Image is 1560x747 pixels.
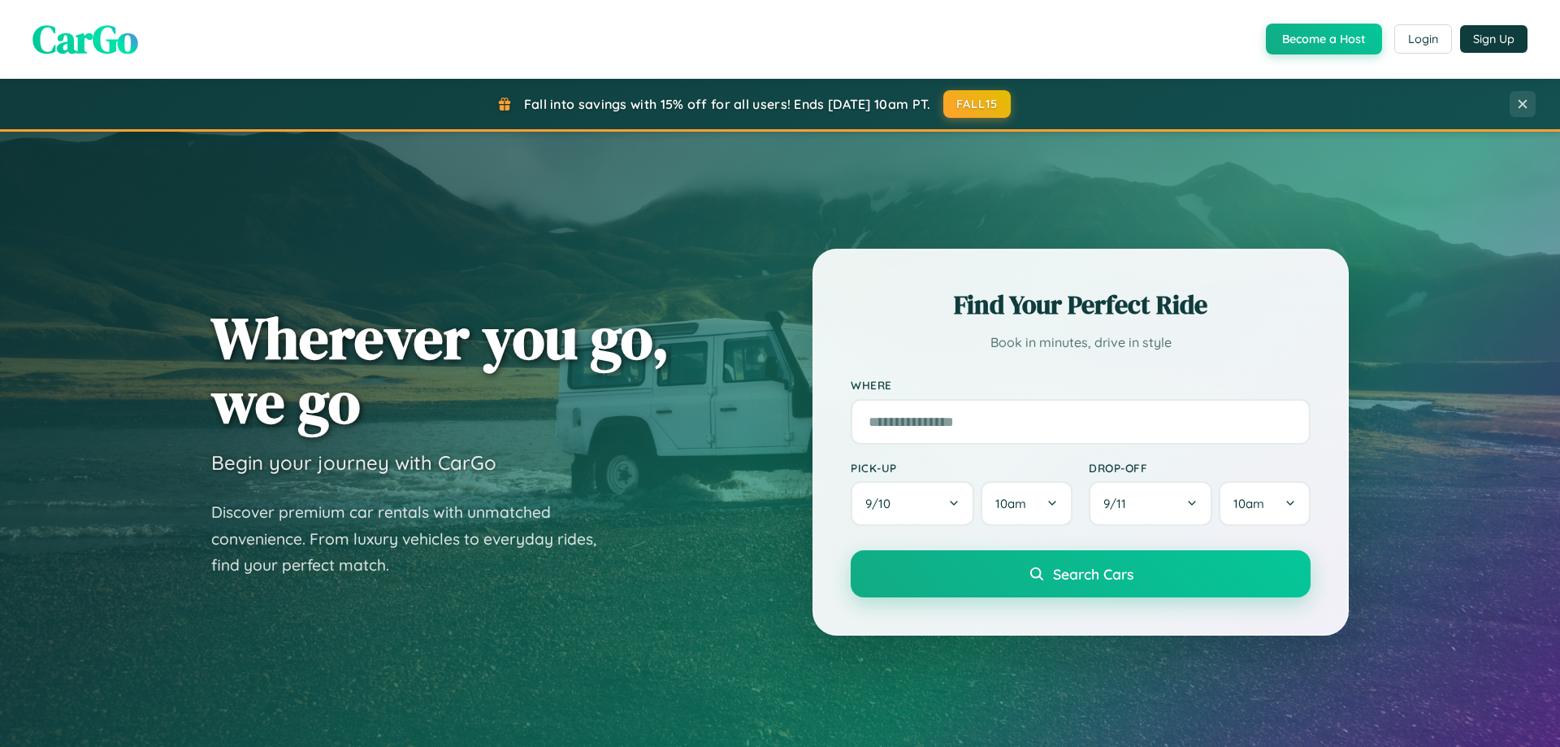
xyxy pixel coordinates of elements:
[1233,496,1264,511] span: 10am
[851,287,1311,323] h2: Find Your Perfect Ride
[32,12,138,66] span: CarGo
[1103,496,1134,511] span: 9 / 11
[1219,481,1311,526] button: 10am
[1053,565,1133,583] span: Search Cars
[1460,25,1527,53] button: Sign Up
[1266,24,1382,54] button: Become a Host
[851,461,1072,475] label: Pick-up
[851,379,1311,393] label: Where
[851,550,1311,597] button: Search Cars
[865,496,899,511] span: 9 / 10
[524,96,931,112] span: Fall into savings with 15% off for all users! Ends [DATE] 10am PT.
[943,90,1012,118] button: FALL15
[995,496,1026,511] span: 10am
[981,481,1072,526] button: 10am
[211,306,669,434] h1: Wherever you go, we go
[211,499,617,579] p: Discover premium car rentals with unmatched convenience. From luxury vehicles to everyday rides, ...
[1089,481,1212,526] button: 9/11
[1394,24,1452,54] button: Login
[851,481,974,526] button: 9/10
[851,331,1311,354] p: Book in minutes, drive in style
[211,450,496,475] h3: Begin your journey with CarGo
[1089,461,1311,475] label: Drop-off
